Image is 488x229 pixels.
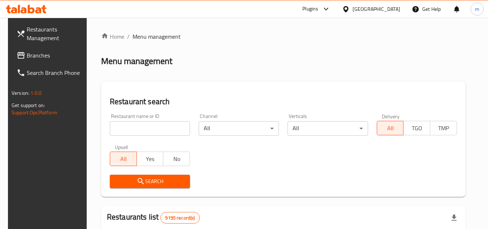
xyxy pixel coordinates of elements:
span: Branches [27,51,84,60]
label: Upsell [115,144,128,149]
span: All [113,154,134,164]
span: Menu management [133,32,181,41]
button: All [377,121,404,135]
div: All [199,121,279,136]
nav: breadcrumb [101,32,466,41]
span: Yes [140,154,161,164]
button: TMP [430,121,457,135]
label: Delivery [382,114,400,119]
a: Home [101,32,124,41]
h2: Menu management [101,55,172,67]
div: All [288,121,368,136]
a: Branches [11,47,90,64]
button: Yes [137,152,164,166]
a: Restaurants Management [11,21,90,47]
input: Search for restaurant name or ID.. [110,121,190,136]
span: 1.0.0 [30,88,42,98]
a: Support.OpsPlatform [12,108,57,117]
button: No [163,152,190,166]
span: No [166,154,187,164]
span: TMP [433,123,454,133]
a: Search Branch Phone [11,64,90,81]
div: [GEOGRAPHIC_DATA] [353,5,400,13]
span: Restaurants Management [27,25,84,42]
li: / [127,32,130,41]
span: 9195 record(s) [161,215,199,221]
span: Get support on: [12,101,45,110]
span: m [475,5,479,13]
span: Search Branch Phone [27,68,84,77]
h2: Restaurant search [110,96,457,107]
span: All [380,123,401,133]
span: Search [116,177,184,186]
button: All [110,152,137,166]
span: Version: [12,88,29,98]
div: Export file [445,209,463,226]
span: TGO [406,123,427,133]
button: Search [110,175,190,188]
div: Total records count [160,212,199,224]
button: TGO [403,121,430,135]
h2: Restaurants list [107,212,200,224]
div: Plugins [302,5,318,13]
